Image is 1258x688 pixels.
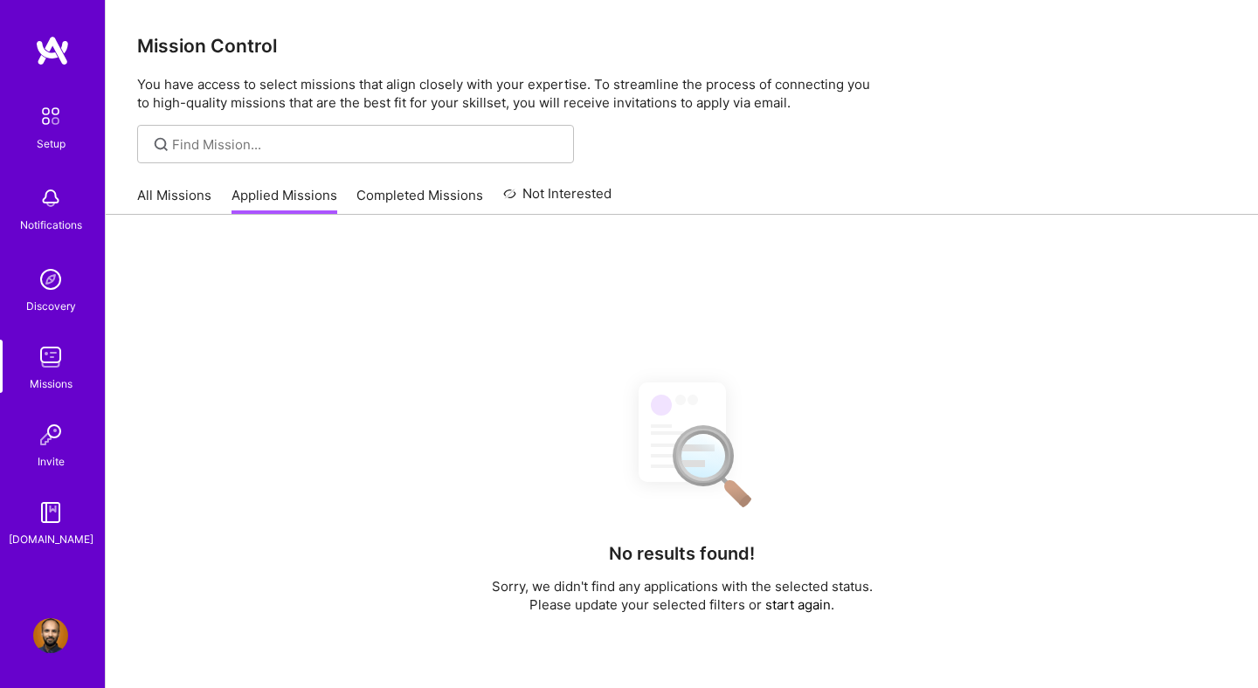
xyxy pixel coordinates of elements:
div: Setup [37,134,66,153]
a: Applied Missions [232,186,337,215]
p: Please update your selected filters or . [492,595,873,614]
div: Invite [38,452,65,471]
a: All Missions [137,186,211,215]
img: teamwork [33,340,68,375]
h3: Mission Control [137,35,1227,57]
p: Sorry, we didn't find any applications with the selected status. [492,577,873,595]
img: bell [33,181,68,216]
input: Find Mission... [172,135,561,154]
img: User Avatar [33,618,68,653]
div: Discovery [26,297,76,315]
a: Not Interested [503,183,612,215]
img: Invite [33,417,68,452]
i: icon SearchGrey [151,134,171,155]
img: No Results [608,367,757,519]
a: Completed Missions [356,186,483,215]
div: Missions [30,375,73,393]
h4: No results found! [609,543,755,564]
div: Notifications [20,216,82,234]
div: [DOMAIN_NAME] [9,530,93,548]
img: setup [32,98,69,134]
img: guide book [33,495,68,530]
a: User Avatar [29,618,73,653]
img: logo [35,35,70,66]
p: You have access to select missions that align closely with your expertise. To streamline the proc... [137,75,1227,112]
img: discovery [33,262,68,297]
button: start again [765,595,831,614]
